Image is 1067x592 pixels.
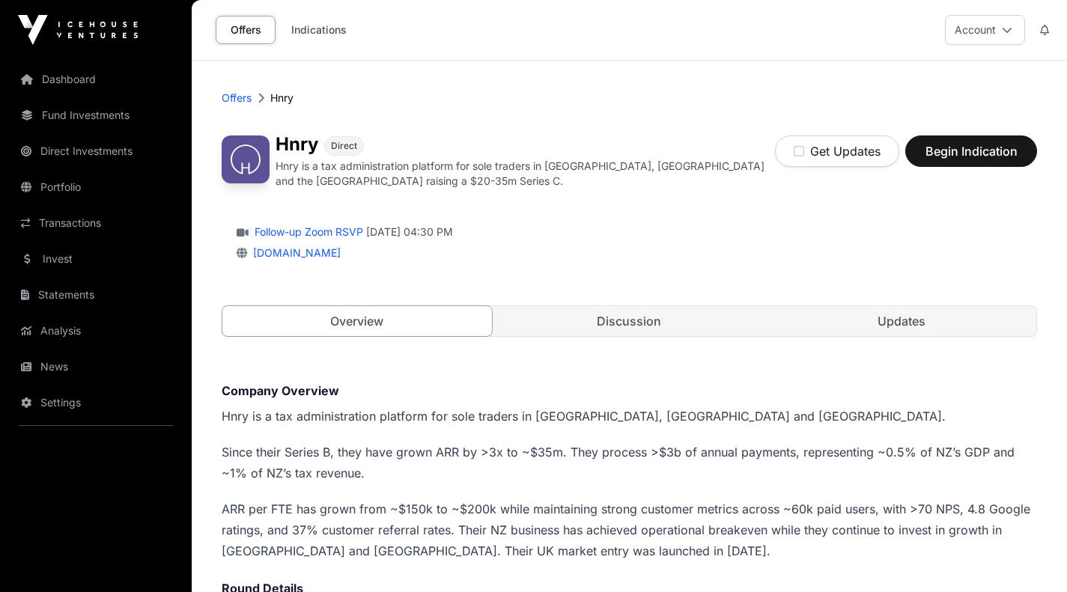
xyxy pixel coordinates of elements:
a: Analysis [12,314,180,347]
a: Statements [12,278,180,311]
button: Account [945,15,1025,45]
iframe: Chat Widget [992,520,1067,592]
p: Hnry is a tax administration platform for sole traders in [GEOGRAPHIC_DATA], [GEOGRAPHIC_DATA] an... [276,159,775,189]
a: Settings [12,386,180,419]
strong: Company Overview [222,383,339,398]
a: Indications [282,16,356,44]
p: Since their Series B, they have grown ARR by >3x to ~$35m. They process >$3b of annual payments, ... [222,442,1037,483]
a: Dashboard [12,63,180,96]
span: [DATE] 04:30 PM [366,225,453,239]
a: Direct Investments [12,135,180,168]
p: Hnry [270,91,294,106]
button: Get Updates [775,135,899,167]
a: Fund Investments [12,99,180,132]
button: Begin Indication [905,135,1037,167]
a: Offers [222,91,252,106]
a: Follow-up Zoom RSVP [252,225,363,239]
span: Direct [331,140,357,152]
a: Overview [222,305,493,337]
nav: Tabs [222,306,1036,336]
a: Discussion [495,306,764,336]
a: Offers [216,16,276,44]
a: Updates [767,306,1036,336]
p: Hnry is a tax administration platform for sole traders in [GEOGRAPHIC_DATA], [GEOGRAPHIC_DATA] an... [222,406,1037,427]
a: [DOMAIN_NAME] [247,246,341,259]
h1: Hnry [276,135,318,156]
img: Icehouse Ventures Logo [18,15,138,45]
a: News [12,350,180,383]
p: ARR per FTE has grown from ~$150k to ~$200k while maintaining strong customer metrics across ~60k... [222,498,1037,561]
a: Portfolio [12,171,180,204]
span: Begin Indication [924,142,1018,160]
img: Hnry [222,135,270,183]
a: Begin Indication [905,150,1037,165]
a: Invest [12,242,180,275]
a: Transactions [12,207,180,239]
